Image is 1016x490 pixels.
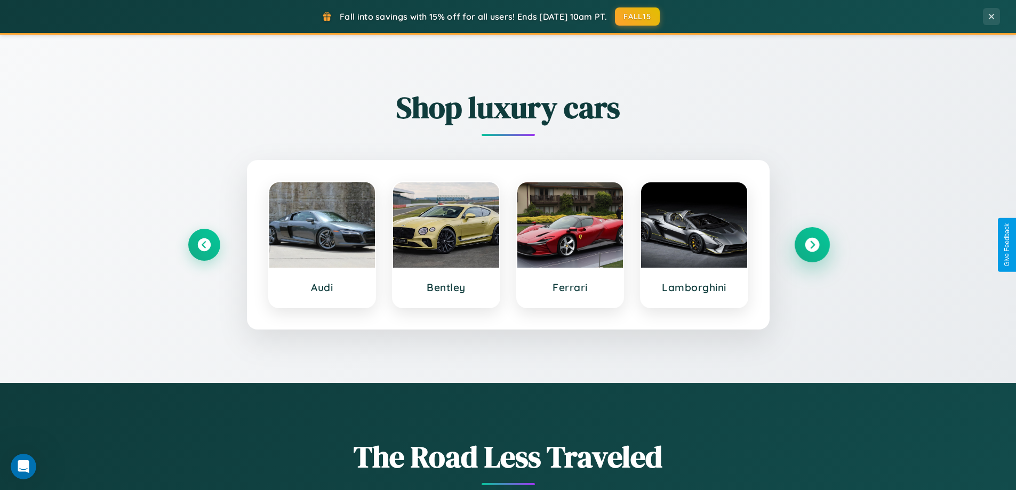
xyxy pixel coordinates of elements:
[1003,223,1011,267] div: Give Feedback
[652,281,737,294] h3: Lamborghini
[340,11,607,22] span: Fall into savings with 15% off for all users! Ends [DATE] 10am PT.
[188,436,828,477] h1: The Road Less Traveled
[615,7,660,26] button: FALL15
[528,281,613,294] h3: Ferrari
[11,454,36,479] iframe: Intercom live chat
[280,281,365,294] h3: Audi
[404,281,489,294] h3: Bentley
[188,87,828,128] h2: Shop luxury cars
